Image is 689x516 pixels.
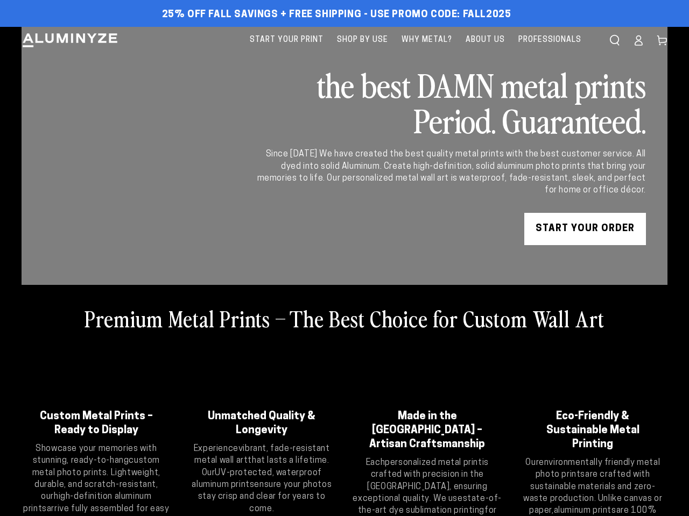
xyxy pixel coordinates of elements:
a: Shop By Use [332,27,393,53]
a: Start Your Print [244,27,329,53]
span: Professionals [518,33,581,47]
h2: Made in the [GEOGRAPHIC_DATA] – Artisan Craftsmanship [366,410,489,451]
span: About Us [466,33,505,47]
strong: personalized metal print [385,458,482,467]
h2: Custom Metal Prints – Ready to Display [35,410,158,438]
a: Professionals [513,27,587,53]
h2: Eco-Friendly & Sustainable Metal Printing [532,410,655,451]
strong: high-definition aluminum prints [23,492,151,513]
strong: vibrant, fade-resistant metal wall art [194,445,330,465]
p: Experience that lasts a lifetime. Our ensure your photos stay crisp and clear for years to come. [187,443,337,515]
strong: aluminum prints [554,506,616,515]
strong: environmentally friendly metal photo prints [536,458,660,479]
strong: UV-protected, waterproof aluminum prints [192,469,322,489]
strong: custom metal photo prints [32,456,160,477]
span: 25% off FALL Savings + Free Shipping - Use Promo Code: FALL2025 [162,9,511,21]
a: About Us [460,27,510,53]
span: Start Your Print [250,33,324,47]
img: Aluminyze [22,32,118,48]
span: Shop By Use [337,33,388,47]
a: START YOUR Order [524,213,646,245]
h2: Premium Metal Prints – The Best Choice for Custom Wall Art [85,304,604,332]
a: Why Metal? [396,27,458,53]
summary: Search our site [603,28,627,52]
div: Since [DATE] We have created the best quality metal prints with the best customer service. All dy... [255,148,646,197]
h2: Unmatched Quality & Longevity [201,410,324,438]
h2: the best DAMN metal prints Period. Guaranteed. [255,67,646,138]
span: Why Metal? [402,33,452,47]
